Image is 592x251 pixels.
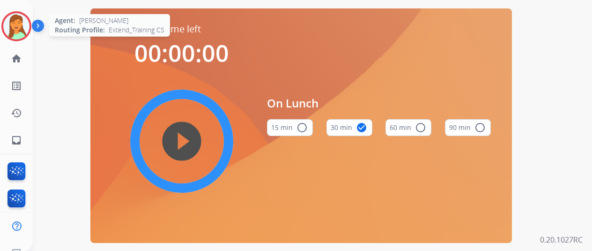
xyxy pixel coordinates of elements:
[11,135,22,146] mat-icon: inbox
[267,95,491,112] span: On Lunch
[134,37,229,69] span: 00:00:00
[267,119,313,136] button: 15 min
[55,25,105,35] span: Routing Profile:
[445,119,491,136] button: 90 min
[356,122,367,133] mat-icon: check_circle
[296,122,308,133] mat-icon: radio_button_unchecked
[11,53,22,64] mat-icon: home
[474,122,486,133] mat-icon: radio_button_unchecked
[3,13,30,39] img: avatar
[163,23,201,36] span: Time left
[11,107,22,119] mat-icon: history
[540,234,583,245] p: 0.20.1027RC
[109,25,164,35] span: Extend_Training CS
[176,136,187,147] mat-icon: play_circle_filled
[326,119,372,136] button: 30 min
[385,119,431,136] button: 60 min
[11,80,22,91] mat-icon: list_alt
[79,16,128,25] span: [PERSON_NAME]
[415,122,426,133] mat-icon: radio_button_unchecked
[55,16,75,25] span: Agent:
